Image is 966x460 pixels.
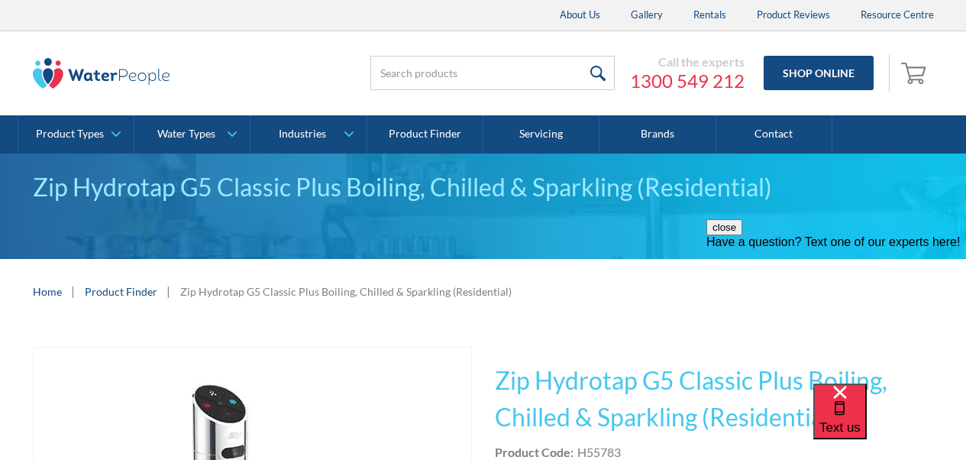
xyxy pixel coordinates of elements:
[897,55,934,92] a: Open empty cart
[367,115,483,154] a: Product Finder
[165,282,173,300] div: |
[483,115,599,154] a: Servicing
[33,169,934,206] div: Zip Hydrotap G5 Classic Plus Boiling, Chilled & Sparkling (Residential)
[764,56,874,90] a: Shop Online
[134,115,250,154] a: Water Types
[85,283,157,300] a: Product Finder
[813,384,966,460] iframe: podium webchat widget bubble
[250,115,366,154] a: Industries
[36,128,104,141] div: Product Types
[157,128,215,141] div: Water Types
[706,219,966,403] iframe: podium webchat widget prompt
[279,128,326,141] div: Industries
[33,283,62,300] a: Home
[18,115,134,154] a: Product Types
[33,58,170,89] img: The Water People
[370,56,615,90] input: Search products
[495,445,573,459] strong: Product Code:
[180,283,512,300] div: Zip Hydrotap G5 Classic Plus Boiling, Chilled & Sparkling (Residential)
[599,115,716,154] a: Brands
[630,54,745,70] div: Call the experts
[630,70,745,92] a: 1300 549 212
[69,282,77,300] div: |
[716,115,832,154] a: Contact
[901,60,930,85] img: shopping cart
[495,362,934,436] h1: Zip Hydrotap G5 Classic Plus Boiling, Chilled & Sparkling (Residential)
